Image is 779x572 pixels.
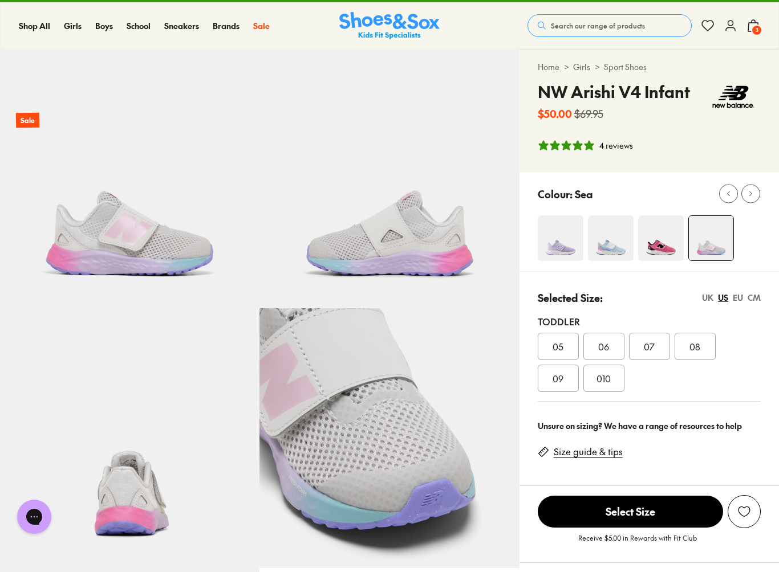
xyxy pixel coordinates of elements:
[11,496,57,538] iframe: Gorgias live chat messenger
[64,20,82,32] a: Girls
[553,340,563,353] span: 05
[573,61,590,73] a: Girls
[538,215,583,261] img: 4-527572_1
[553,371,563,385] span: 09
[604,61,647,73] a: Sport Shoes
[728,495,761,528] button: Add to Wishlist
[339,12,440,40] a: Shoes & Sox
[706,80,761,114] img: Vendor logo
[538,61,761,73] div: > >
[538,80,690,104] h4: NW Arishi V4 Infant
[19,20,50,31] span: Shop All
[538,290,603,305] p: Selected Size:
[95,20,113,32] a: Boys
[578,533,697,553] p: Receive $5.00 in Rewards with Fit Club
[588,215,634,261] img: 4-527576_1
[538,186,573,202] p: Colour:
[213,20,240,31] span: Brands
[733,292,743,304] div: EU
[64,20,82,31] span: Girls
[339,12,440,40] img: SNS_Logo_Responsive.svg
[528,14,692,37] button: Search our range of products
[164,20,199,32] a: Sneakers
[253,20,270,31] span: Sale
[127,20,151,31] span: School
[689,216,733,260] img: 4-498932_1
[551,21,645,31] span: Search our range of products
[574,106,603,121] s: $69.95
[538,495,723,528] button: Select Size
[259,308,519,567] img: 7-498935_1
[718,292,728,304] div: US
[638,215,684,261] img: 4-498927_1
[259,49,519,308] img: 5-498933_1
[538,496,723,528] span: Select Size
[253,20,270,32] a: Sale
[538,140,633,152] button: 5 stars, 4 ratings
[538,420,761,432] div: Unsure on sizing? We have a range of resources to help
[575,186,593,202] p: Sea
[702,292,713,304] div: UK
[538,314,761,328] div: Toddler
[748,292,761,304] div: CM
[95,20,113,31] span: Boys
[599,140,633,152] div: 4 reviews
[598,340,609,353] span: 06
[746,13,760,38] button: 3
[213,20,240,32] a: Brands
[127,20,151,32] a: School
[689,340,700,353] span: 08
[644,340,655,353] span: 07
[19,20,50,32] a: Shop All
[164,20,199,31] span: Sneakers
[16,113,39,128] p: Sale
[597,371,611,385] span: 010
[538,61,559,73] a: Home
[538,106,572,121] b: $50.00
[751,24,762,36] span: 3
[554,446,623,458] a: Size guide & tips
